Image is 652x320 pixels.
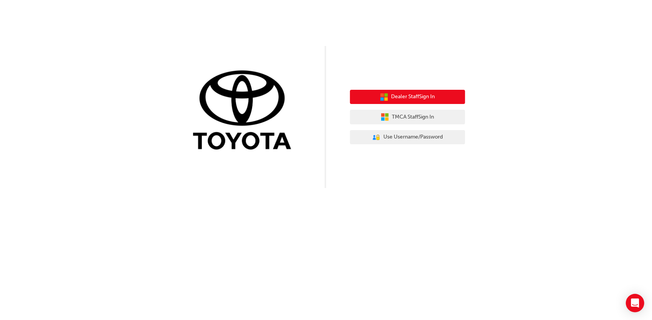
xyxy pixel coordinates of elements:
[391,92,435,101] span: Dealer Staff Sign In
[626,294,644,312] div: Open Intercom Messenger
[392,113,434,122] span: TMCA Staff Sign In
[383,133,443,142] span: Use Username/Password
[187,69,302,153] img: Trak
[350,110,465,124] button: TMCA StaffSign In
[350,90,465,104] button: Dealer StaffSign In
[350,130,465,145] button: Use Username/Password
